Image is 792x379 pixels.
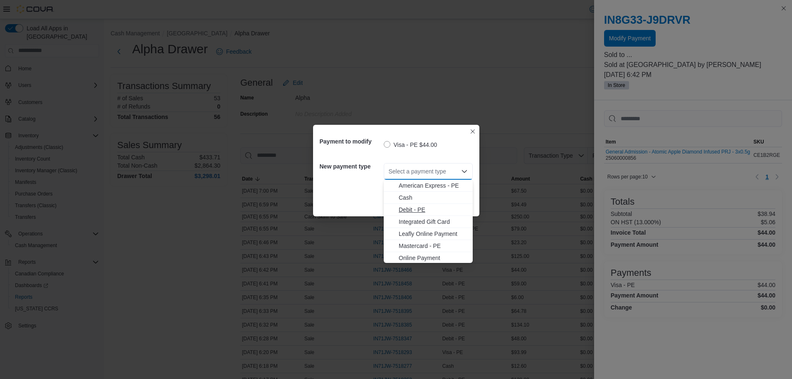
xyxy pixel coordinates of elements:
[399,254,468,262] span: Online Payment
[384,216,473,228] button: Integrated Gift Card
[399,218,468,226] span: Integrated Gift Card
[384,252,473,264] button: Online Payment
[461,168,468,175] button: Close list of options
[320,133,382,150] h5: Payment to modify
[399,206,468,214] span: Debit - PE
[384,240,473,252] button: Mastercard - PE
[384,140,437,150] label: Visa - PE $44.00
[384,180,473,276] div: Choose from the following options
[468,126,478,136] button: Closes this modal window
[399,230,468,238] span: Leafly Online Payment
[320,158,382,175] h5: New payment type
[384,192,473,204] button: Cash
[399,193,468,202] span: Cash
[399,242,468,250] span: Mastercard - PE
[399,181,468,190] span: American Express - PE
[384,180,473,192] button: American Express - PE
[384,204,473,216] button: Debit - PE
[384,228,473,240] button: Leafly Online Payment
